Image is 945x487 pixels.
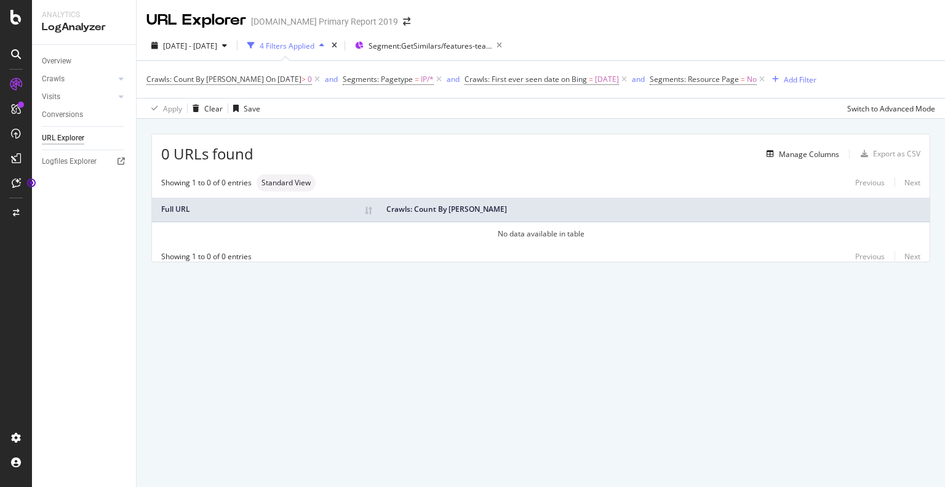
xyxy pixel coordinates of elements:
span: = [415,74,419,84]
th: Full URL: activate to sort column ascending [152,198,377,222]
div: URL Explorer [42,132,84,145]
div: Clear [204,103,223,114]
a: Overview [42,55,127,68]
span: On [DATE] [266,74,301,84]
span: [DATE] [595,71,619,88]
button: Save [228,99,260,118]
button: Segment:GetSimilars/features-team-new [350,36,507,55]
button: Switch to Advanced Mode [842,99,935,118]
button: and [325,73,338,85]
button: and [447,73,460,85]
a: Logfiles Explorer [42,155,127,168]
div: Export as CSV [873,148,920,159]
button: [DATE] - [DATE] [146,36,232,55]
div: Manage Columns [779,149,839,159]
div: URL Explorer [146,10,246,31]
div: Add Filter [784,74,816,85]
div: Conversions [42,108,83,121]
a: Visits [42,91,115,103]
div: Logfiles Explorer [42,155,97,168]
span: Crawls: Count By [PERSON_NAME] [146,74,264,84]
span: = [589,74,593,84]
span: Standard View [261,179,311,187]
div: Apply [163,103,182,114]
div: Tooltip anchor [26,177,37,188]
div: Showing 1 to 0 of 0 entries [161,177,252,188]
div: Overview [42,55,71,68]
div: LogAnalyzer [42,20,126,34]
span: 0 URLs found [161,143,253,164]
button: Manage Columns [762,147,839,161]
button: 4 Filters Applied [242,36,329,55]
iframe: Intercom live chat [903,445,933,475]
span: Crawls: First ever seen date on Bing [465,74,587,84]
th: Crawls: Count By Bing [377,198,930,222]
span: No [747,71,757,88]
td: No data available in table [152,222,930,245]
a: Conversions [42,108,127,121]
div: neutral label [257,174,316,191]
a: URL Explorer [42,132,127,145]
span: > [301,74,306,84]
span: 0 [308,71,312,88]
button: Clear [188,99,223,118]
div: arrow-right-arrow-left [403,17,410,26]
div: [DOMAIN_NAME] Primary Report 2019 [251,15,398,28]
div: Switch to Advanced Mode [847,103,935,114]
div: times [329,39,340,52]
div: Crawls [42,73,65,86]
div: and [632,74,645,84]
button: and [632,73,645,85]
span: Segment: GetSimilars/features-team-new [369,41,492,51]
div: and [447,74,460,84]
span: [DATE] - [DATE] [163,41,217,51]
div: 4 Filters Applied [260,41,314,51]
a: Crawls [42,73,115,86]
div: Showing 1 to 0 of 0 entries [161,251,252,262]
div: Analytics [42,10,126,20]
span: = [741,74,745,84]
div: Save [244,103,260,114]
button: Apply [146,99,182,118]
span: Segments: Pagetype [343,74,413,84]
button: Export as CSV [856,144,920,164]
button: Add Filter [767,72,816,87]
div: Visits [42,91,60,103]
span: Segments: Resource Page [650,74,739,84]
div: and [325,74,338,84]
